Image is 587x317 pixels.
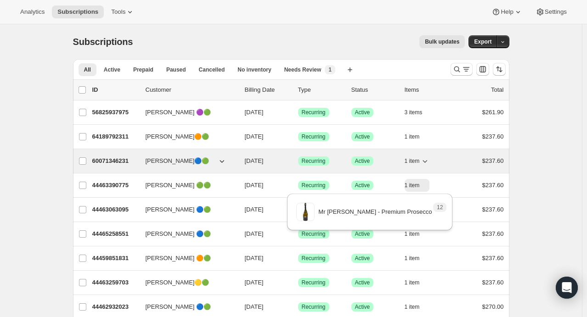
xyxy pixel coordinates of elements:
[111,8,125,16] span: Tools
[140,251,232,266] button: [PERSON_NAME] 🟠🟢
[140,129,232,144] button: [PERSON_NAME]🟠🟢
[355,279,370,286] span: Active
[545,8,567,16] span: Settings
[245,157,264,164] span: [DATE]
[106,6,140,18] button: Tools
[302,109,326,116] span: Recurring
[104,66,120,73] span: Active
[405,279,420,286] span: 1 item
[355,303,370,311] span: Active
[245,303,264,310] span: [DATE]
[482,255,504,261] span: $237.60
[92,85,504,95] div: IDCustomerBilling DateTypeStatusItemsTotal
[405,157,420,165] span: 1 item
[476,63,489,76] button: Customize table column order and visibility
[146,229,211,239] span: [PERSON_NAME] 🔵🟢
[146,254,211,263] span: [PERSON_NAME] 🟠🟢
[146,181,211,190] span: [PERSON_NAME] 🟢🟢
[92,228,504,240] div: 44465258551[PERSON_NAME] 🔵🟢[DATE]SuccessRecurringSuccessActive1 item$237.60
[245,182,264,189] span: [DATE]
[92,106,504,119] div: 56825937975[PERSON_NAME] 🟣🟢[DATE]SuccessRecurringSuccessActive3 items$261.90
[482,206,504,213] span: $237.60
[451,63,473,76] button: Search and filter results
[419,35,465,48] button: Bulk updates
[405,133,420,140] span: 1 item
[245,230,264,237] span: [DATE]
[166,66,186,73] span: Paused
[237,66,271,73] span: No inventory
[92,205,138,214] p: 44463063095
[405,155,430,167] button: 1 item
[482,230,504,237] span: $237.60
[245,133,264,140] span: [DATE]
[468,35,497,48] button: Export
[245,206,264,213] span: [DATE]
[482,133,504,140] span: $237.60
[296,203,315,221] img: variant image
[92,252,504,265] div: 44459851831[PERSON_NAME] 🟠🟢[DATE]SuccessRecurringSuccessActive1 item$237.60
[92,203,504,216] div: 44463063095[PERSON_NAME] 🔵🟢[DATE]SuccessRecurringSuccessActive1 item$237.60
[146,156,209,166] span: [PERSON_NAME]🔵🟢
[92,181,138,190] p: 44463390775
[92,132,138,141] p: 64189792311
[302,133,326,140] span: Recurring
[146,85,237,95] p: Customer
[437,204,443,211] span: 12
[146,132,209,141] span: [PERSON_NAME]🟠🟢
[405,85,451,95] div: Items
[405,109,423,116] span: 3 items
[328,66,332,73] span: 1
[92,278,138,287] p: 44463259703
[92,156,138,166] p: 60071346231
[351,85,397,95] p: Status
[355,109,370,116] span: Active
[92,85,138,95] p: ID
[530,6,572,18] button: Settings
[92,302,138,311] p: 44462932023
[146,205,211,214] span: [PERSON_NAME] 🔵🟢
[20,8,45,16] span: Analytics
[501,8,513,16] span: Help
[491,85,503,95] p: Total
[92,179,504,192] div: 44463390775[PERSON_NAME] 🟢🟢[DATE]SuccessRecurringSuccessActive1 item$237.60
[302,255,326,262] span: Recurring
[474,38,491,45] span: Export
[355,133,370,140] span: Active
[318,207,432,217] p: Mr [PERSON_NAME] - Premium Prosecco
[92,108,138,117] p: 56825937975
[245,279,264,286] span: [DATE]
[146,302,211,311] span: [PERSON_NAME] 🔵🟢
[425,38,459,45] span: Bulk updates
[482,303,504,310] span: $270.00
[482,157,504,164] span: $237.60
[245,85,291,95] p: Billing Date
[405,303,420,311] span: 1 item
[92,130,504,143] div: 64189792311[PERSON_NAME]🟠🟢[DATE]SuccessRecurringSuccessActive1 item$237.60
[146,108,211,117] span: [PERSON_NAME] 🟣🟢
[355,157,370,165] span: Active
[140,275,232,290] button: [PERSON_NAME]🟡🟢
[405,300,430,313] button: 1 item
[140,300,232,314] button: [PERSON_NAME] 🔵🟢
[405,252,430,265] button: 1 item
[405,179,430,192] button: 1 item
[73,37,133,47] span: Subscriptions
[199,66,225,73] span: Cancelled
[556,277,578,299] div: Open Intercom Messenger
[405,130,430,143] button: 1 item
[92,254,138,263] p: 44459851831
[245,255,264,261] span: [DATE]
[355,182,370,189] span: Active
[140,227,232,241] button: [PERSON_NAME] 🔵🟢
[302,157,326,165] span: Recurring
[493,63,506,76] button: Sort the results
[405,182,420,189] span: 1 item
[482,182,504,189] span: $237.60
[482,279,504,286] span: $237.60
[140,178,232,193] button: [PERSON_NAME] 🟢🟢
[146,278,209,287] span: [PERSON_NAME]🟡🟢
[302,182,326,189] span: Recurring
[302,303,326,311] span: Recurring
[405,106,433,119] button: 3 items
[84,66,91,73] span: All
